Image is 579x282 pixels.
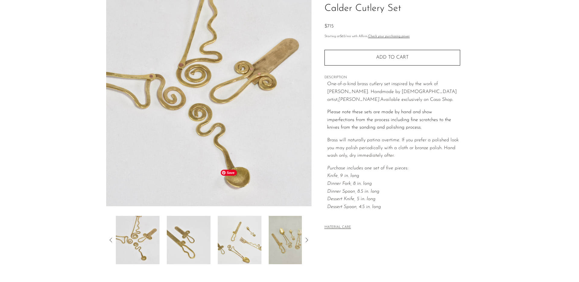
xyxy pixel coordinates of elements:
p: One-of-a-kind brass cutlery set inspired by the work of [PERSON_NAME]. Handmade by [DEMOGRAPHIC_D... [327,80,460,104]
p: Brass will naturally patina overtime. If you prefer a polished look you may polish periodically w... [327,136,460,160]
p: Starting at /mo with Affirm. [324,34,460,39]
img: Calder Cutlery Set [269,216,312,264]
span: $715 [324,24,334,29]
span: DESCRIPTION [324,75,460,80]
span: $65 [340,35,345,38]
button: MATERIAL CARE [324,225,351,230]
a: Check your purchasing power - Learn more about Affirm Financing (opens in modal) [368,35,410,38]
button: Add to cart [324,50,460,66]
span: Save [221,170,237,176]
h1: Calder Cutlery Set [324,1,460,16]
span: Please note these sets are made by hand and show imperfections from the process including fine sc... [327,110,451,130]
span: Add to cart [376,55,409,60]
img: Calder Cutlery Set [167,216,210,264]
i: Purchase includes one set of five pieces: Knife, 9 in. long Dinner Fork, 8 in. long Dinner Spoon,... [327,166,408,209]
img: Calder Cutlery Set [218,216,261,264]
em: [PERSON_NAME]. [338,97,380,102]
img: Calder Cutlery Set [116,216,160,264]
